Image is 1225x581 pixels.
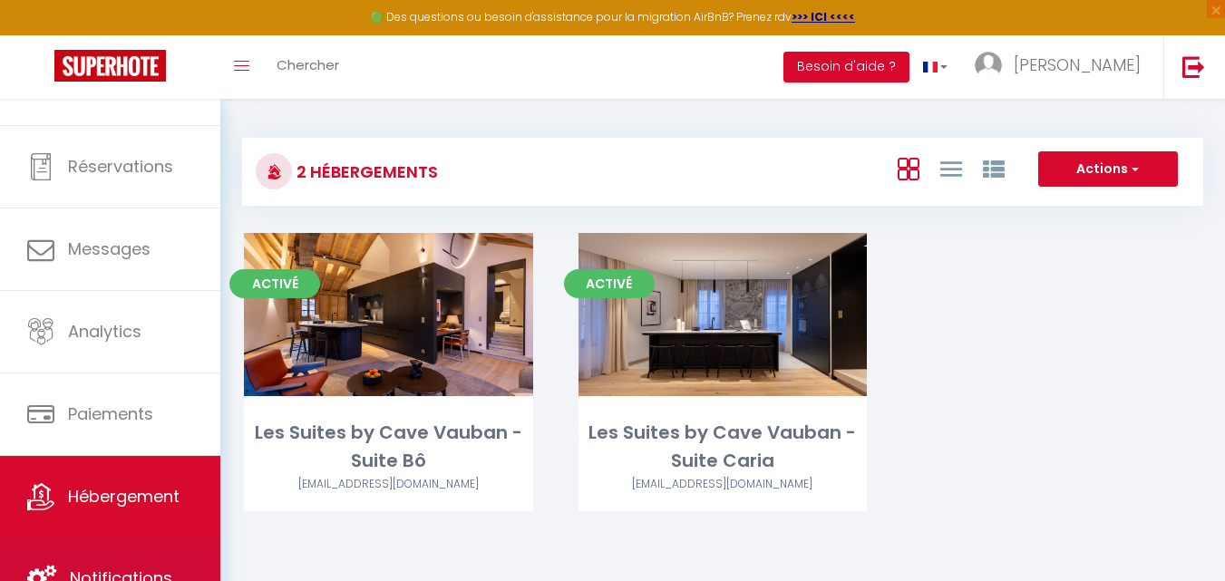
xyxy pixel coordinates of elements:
h3: 2 Hébergements [292,151,438,192]
div: Airbnb [244,476,533,493]
span: Messages [68,237,151,260]
span: Hébergement [68,485,180,508]
div: Les Suites by Cave Vauban - Suite Bô [244,419,533,476]
img: logout [1182,55,1205,78]
a: ... [PERSON_NAME] [961,35,1163,99]
button: Besoin d'aide ? [783,52,909,82]
span: Paiements [68,402,153,425]
span: Réservations [68,155,173,178]
div: Airbnb [578,476,868,493]
span: Analytics [68,320,141,343]
button: Actions [1038,151,1178,188]
span: Chercher [277,55,339,74]
span: Activé [229,269,320,298]
a: Vue en Box [898,153,919,183]
a: >>> ICI <<<< [792,9,855,24]
img: ... [975,52,1002,79]
span: Activé [564,269,655,298]
span: [PERSON_NAME] [1014,53,1141,76]
img: Super Booking [54,50,166,82]
a: Vue en Liste [940,153,962,183]
a: Chercher [263,35,353,99]
div: Les Suites by Cave Vauban - Suite Caria [578,419,868,476]
a: Vue par Groupe [983,153,1005,183]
